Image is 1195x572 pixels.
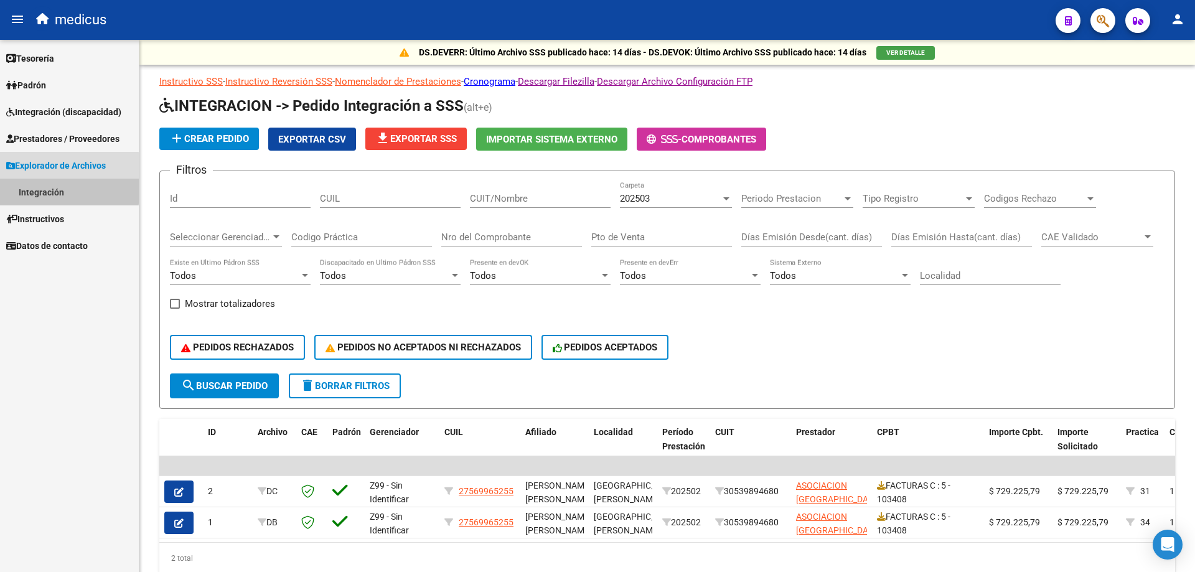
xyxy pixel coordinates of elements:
span: ASOCIACION [GEOGRAPHIC_DATA][PERSON_NAME] [796,512,880,550]
a: Instructivo SSS [159,76,223,87]
span: $ 729.225,79 [989,486,1040,496]
span: Todos [620,270,646,281]
span: Prestadores / Proveedores [6,132,119,146]
div: 202502 [662,484,705,499]
span: 31 [1140,486,1150,496]
span: CAE Validado [1041,232,1142,243]
button: Exportar SSS [365,128,467,150]
span: Período Prestación [662,427,705,451]
span: [GEOGRAPHIC_DATA][PERSON_NAME] [594,481,678,505]
div: DC [258,484,291,499]
span: Datos de contacto [6,239,88,253]
span: Prestador [796,427,835,437]
span: [PERSON_NAME] [PERSON_NAME] , - [525,481,592,519]
span: Afiliado [525,427,556,437]
button: Buscar Pedido [170,373,279,398]
span: Z99 - Sin Identificar [370,481,409,505]
mat-icon: person [1170,12,1185,27]
datatable-header-cell: Gerenciador [365,419,439,474]
span: ID [208,427,216,437]
a: Cronograma [464,76,515,87]
a: Instructivo Reversión SSS [225,76,332,87]
div: 202502 [662,515,705,530]
span: Instructivos [6,212,64,226]
span: Todos [770,270,796,281]
button: PEDIDOS NO ACEPTADOS NI RECHAZADOS [314,335,532,360]
datatable-header-cell: Practica [1121,419,1165,474]
span: Comprobantes [682,134,756,145]
span: VER DETALLE [886,49,925,56]
datatable-header-cell: ID [203,419,253,474]
div: 30539894680 [715,515,786,530]
datatable-header-cell: Localidad [589,419,657,474]
p: - - - - - [159,75,1175,88]
datatable-header-cell: CUIT [710,419,791,474]
span: Archivo [258,427,288,437]
span: Codigos Rechazo [984,193,1085,204]
span: Padrón [6,78,46,92]
span: PEDIDOS NO ACEPTADOS NI RECHAZADOS [326,342,521,353]
span: Exportar CSV [278,134,346,145]
mat-icon: delete [300,378,315,393]
div: 1 [208,515,248,530]
span: (alt+e) [464,101,492,113]
span: [PERSON_NAME] [PERSON_NAME] , - [525,512,592,550]
span: 27569965255 [459,486,513,496]
mat-icon: search [181,378,196,393]
span: 1 [1169,486,1174,496]
span: Todos [320,270,346,281]
h3: Filtros [170,161,213,179]
span: $ 729.225,79 [1057,486,1108,496]
datatable-header-cell: Afiliado [520,419,589,474]
span: Z99 - Sin Identificar [370,512,409,536]
button: VER DETALLE [876,46,935,60]
button: Crear Pedido [159,128,259,150]
div: 2 [208,484,248,499]
span: 34 [1140,517,1150,527]
datatable-header-cell: Importe Cpbt. [984,419,1052,474]
datatable-header-cell: Prestador [791,419,872,474]
span: Localidad [594,427,633,437]
span: CUIL [444,427,463,437]
span: Seleccionar Gerenciador [170,232,271,243]
datatable-header-cell: Archivo [253,419,296,474]
div: FACTURAS C : 5 - 103408 [877,479,979,505]
span: Mostrar totalizadores [185,296,275,311]
a: Nomenclador de Prestaciones [335,76,461,87]
datatable-header-cell: Padrón [327,419,365,474]
datatable-header-cell: CPBT [872,419,984,474]
span: PEDIDOS RECHAZADOS [181,342,294,353]
span: Todos [170,270,196,281]
span: CUIT [715,427,734,437]
span: Practica [1126,427,1159,437]
div: DB [258,515,291,530]
datatable-header-cell: CUIL [439,419,520,474]
span: Importe Solicitado [1057,427,1098,451]
span: $ 729.225,79 [1057,517,1108,527]
span: Integración (discapacidad) [6,105,121,119]
span: 202503 [620,193,650,204]
span: Borrar Filtros [300,380,390,391]
mat-icon: menu [10,12,25,27]
div: FACTURAS C : 5 - 103408 [877,510,979,536]
div: Open Intercom Messenger [1153,530,1183,560]
span: Periodo Prestacion [741,193,842,204]
span: [GEOGRAPHIC_DATA][PERSON_NAME] [594,512,678,536]
span: Explorador de Archivos [6,159,106,172]
span: 1 [1169,517,1174,527]
span: Gerenciador [370,427,419,437]
span: $ 729.225,79 [989,517,1040,527]
datatable-header-cell: Importe Solicitado [1052,419,1121,474]
p: DS.DEVERR: Último Archivo SSS publicado hace: 14 días - DS.DEVOK: Último Archivo SSS publicado ha... [419,45,866,59]
span: Exportar SSS [375,133,457,144]
span: Tipo Registro [863,193,963,204]
span: Todos [470,270,496,281]
button: Exportar CSV [268,128,356,151]
mat-icon: add [169,131,184,146]
span: Importar Sistema Externo [486,134,617,145]
span: Importe Cpbt. [989,427,1043,437]
div: 30539894680 [715,484,786,499]
a: Descargar Archivo Configuración FTP [597,76,752,87]
span: INTEGRACION -> Pedido Integración a SSS [159,97,464,115]
span: PEDIDOS ACEPTADOS [553,342,658,353]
